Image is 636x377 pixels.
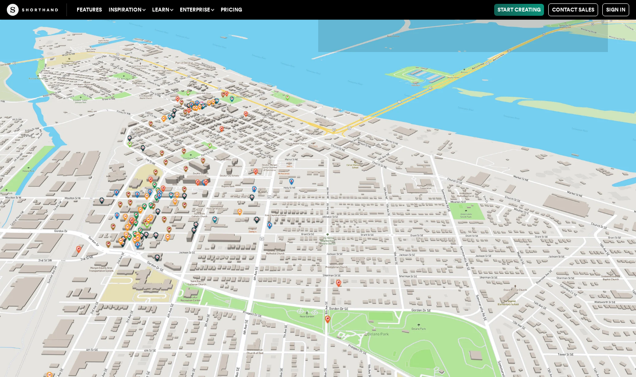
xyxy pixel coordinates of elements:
[73,4,105,16] a: Features
[217,4,245,16] a: Pricing
[149,4,176,16] button: Learn
[105,4,149,16] button: Inspiration
[494,4,544,16] a: Start Creating
[7,4,58,16] img: The Craft
[602,3,629,16] a: Sign in
[176,4,217,16] button: Enterprise
[548,3,598,16] a: Contact Sales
